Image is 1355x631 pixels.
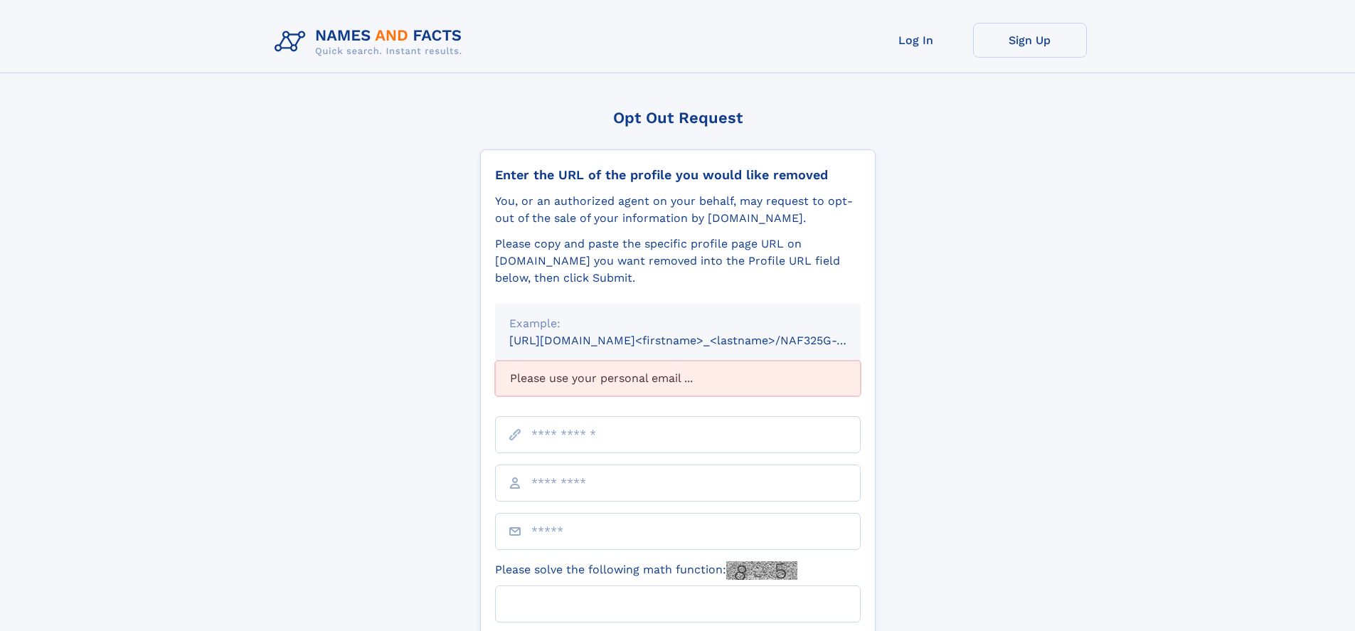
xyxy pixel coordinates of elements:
label: Please solve the following math function: [495,561,797,580]
a: Sign Up [973,23,1087,58]
div: Please use your personal email ... [495,361,861,396]
div: You, or an authorized agent on your behalf, may request to opt-out of the sale of your informatio... [495,193,861,227]
div: Please copy and paste the specific profile page URL on [DOMAIN_NAME] you want removed into the Pr... [495,235,861,287]
small: [URL][DOMAIN_NAME]<firstname>_<lastname>/NAF325G-xxxxxxxx [509,334,888,347]
div: Opt Out Request [480,109,876,127]
div: Example: [509,315,846,332]
img: Logo Names and Facts [269,23,474,61]
div: Enter the URL of the profile you would like removed [495,167,861,183]
a: Log In [859,23,973,58]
